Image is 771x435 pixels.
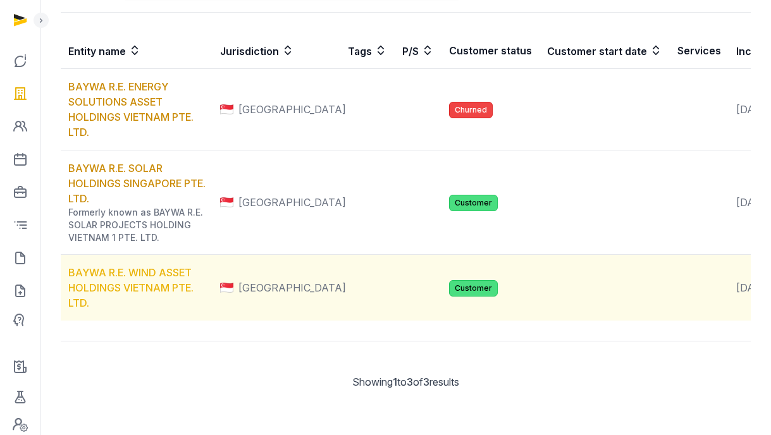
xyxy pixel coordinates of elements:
[449,280,498,297] span: Customer
[68,266,194,309] a: BAYWA R.E. WIND ASSET HOLDINGS VIETNAM PTE. LTD.
[393,376,397,388] span: 1
[68,162,206,205] a: BAYWA R.E. SOLAR HOLDINGS SINGAPORE PTE. LTD.
[213,33,340,69] th: Jurisdiction
[61,374,751,389] div: Showing to of results
[340,33,395,69] th: Tags
[68,206,212,244] div: Formerly known as BAYWA R.E. SOLAR PROJECTS HOLDING VIETNAM 1 PTE. LTD.
[449,102,493,118] span: Churned
[238,195,346,210] span: [GEOGRAPHIC_DATA]
[407,376,413,388] span: 3
[238,102,346,117] span: [GEOGRAPHIC_DATA]
[449,195,498,211] span: Customer
[540,33,670,69] th: Customer start date
[670,33,729,69] th: Services
[238,280,346,295] span: [GEOGRAPHIC_DATA]
[61,33,213,69] th: Entity name
[441,33,540,69] th: Customer status
[395,33,441,69] th: P/S
[68,80,194,138] a: BAYWA R.E. ENERGY SOLUTIONS ASSET HOLDINGS VIETNAM PTE. LTD.
[423,376,429,388] span: 3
